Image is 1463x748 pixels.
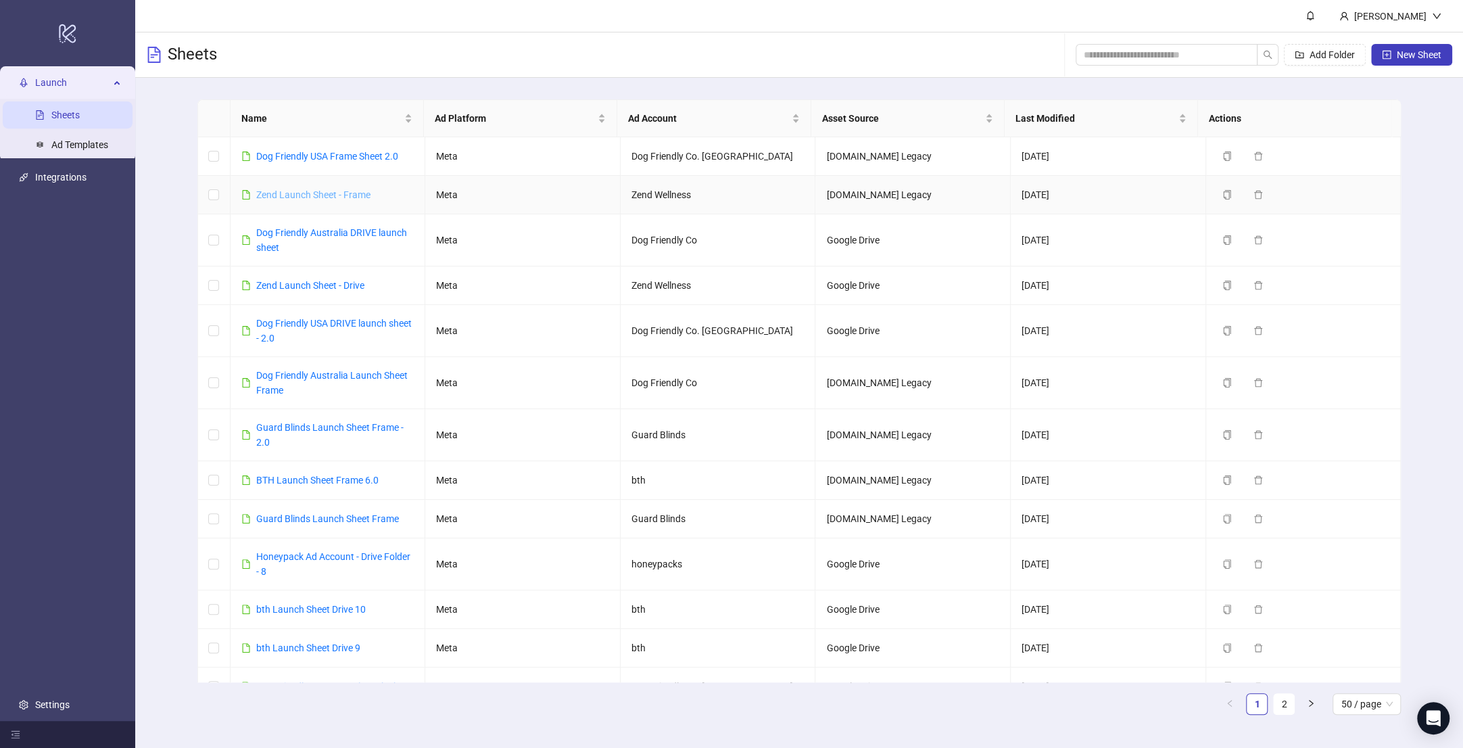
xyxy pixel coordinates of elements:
span: copy [1222,514,1232,523]
td: Dog Friendly Co. [GEOGRAPHIC_DATA] [621,668,816,706]
span: New Sheet [1397,49,1441,60]
span: file [241,190,251,200]
a: Guard Blinds Launch Sheet Frame - 2.0 [256,422,404,448]
td: [DOMAIN_NAME] Legacy [815,357,1011,409]
a: Dog Friendly USA DRIVE launch sheet - 2.0 [256,318,412,344]
div: Open Intercom Messenger [1417,702,1449,734]
td: Meta [425,629,621,668]
span: file [241,281,251,290]
span: rocket [19,78,28,87]
span: search [1263,50,1272,60]
span: copy [1222,605,1232,614]
td: Meta [425,461,621,500]
span: folder-add [1295,50,1304,60]
td: Dog Friendly Co [621,214,816,266]
li: Next Page [1300,693,1322,715]
td: [DOMAIN_NAME] Legacy [815,409,1011,461]
td: [DATE] [1011,590,1206,629]
td: Zend Wellness [621,266,816,305]
td: [DOMAIN_NAME] Legacy [815,500,1011,538]
span: copy [1222,190,1232,200]
button: New Sheet [1371,44,1452,66]
a: Dog Friendly Australia DRIVE launch sheet [256,227,407,253]
a: Honeypack Ad Account - Drive Folder - 8 [256,551,410,577]
td: Meta [425,305,621,357]
td: Google Drive [815,590,1011,629]
td: [DATE] [1011,500,1206,538]
a: Settings [35,699,70,710]
td: [DATE] [1011,357,1206,409]
td: [DATE] [1011,305,1206,357]
td: bth [621,590,816,629]
a: BTH Launch Sheet Frame 6.0 [256,475,379,486]
span: file [241,378,251,388]
td: [DOMAIN_NAME] Legacy [815,461,1011,500]
th: Asset Source [811,100,1005,137]
span: file [241,559,251,569]
span: delete [1253,190,1263,200]
span: delete [1253,378,1263,388]
span: copy [1222,326,1232,335]
span: copy [1222,475,1232,485]
td: bth [621,629,816,668]
td: Meta [425,176,621,214]
li: Previous Page [1219,693,1241,715]
h3: Sheets [168,44,217,66]
span: bell [1305,11,1315,20]
td: Meta [425,214,621,266]
td: [DATE] [1011,629,1206,668]
a: bth Launch Sheet Drive 10 [256,604,366,615]
span: delete [1253,235,1263,245]
span: delete [1253,281,1263,290]
span: copy [1222,151,1232,161]
td: [DOMAIN_NAME] Legacy [815,176,1011,214]
td: honeypacks [621,538,816,590]
span: Launch [35,69,110,96]
span: delete [1253,430,1263,440]
a: Sheets [51,110,80,120]
div: [PERSON_NAME] [1349,9,1432,24]
th: Actions [1198,100,1391,137]
td: Google Drive [815,266,1011,305]
td: [DATE] [1011,266,1206,305]
span: delete [1253,643,1263,653]
td: Meta [425,500,621,538]
a: 1 [1247,694,1267,714]
a: Ad Templates [51,139,108,150]
span: left [1226,699,1234,707]
a: Guard Blinds Launch Sheet Frame [256,513,399,524]
span: Add Folder [1310,49,1355,60]
span: file [241,682,251,691]
button: left [1219,693,1241,715]
a: Integrations [35,172,87,183]
th: Ad Account [617,100,811,137]
span: Ad Platform [435,111,595,126]
th: Last Modified [1005,100,1198,137]
td: [DATE] [1011,461,1206,500]
td: [DATE] [1011,409,1206,461]
span: delete [1253,326,1263,335]
td: Google Drive [815,668,1011,706]
td: bth [621,461,816,500]
td: Meta [425,409,621,461]
span: delete [1253,559,1263,569]
td: Meta [425,538,621,590]
td: Guard Blinds [621,409,816,461]
span: right [1307,699,1315,707]
td: Google Drive [815,629,1011,668]
td: Dog Friendly Co. [GEOGRAPHIC_DATA] [621,305,816,357]
a: Zend Launch Sheet - Drive [256,280,364,291]
span: copy [1222,235,1232,245]
span: file [241,151,251,161]
td: Zend Wellness [621,176,816,214]
td: Meta [425,357,621,409]
span: Name [241,111,402,126]
th: Ad Platform [424,100,617,137]
a: Dog Friendly Australia Launch Sheet Frame [256,370,408,396]
button: Add Folder [1284,44,1366,66]
span: delete [1253,514,1263,523]
td: [DATE] [1011,538,1206,590]
span: Ad Account [628,111,788,126]
span: file [241,605,251,614]
span: copy [1222,559,1232,569]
